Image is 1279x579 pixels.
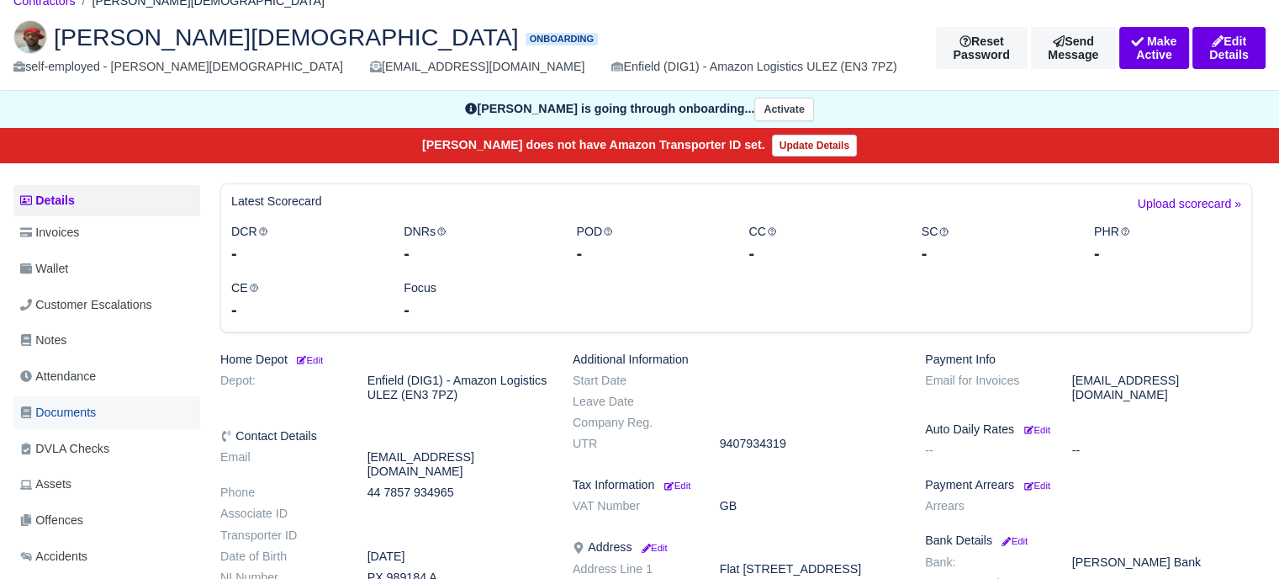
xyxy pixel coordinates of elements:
dt: Associate ID [208,507,355,521]
a: Update Details [772,135,857,157]
dt: Transporter ID [208,529,355,543]
div: Enfield (DIG1) - Amazon Logistics ULEZ (EN3 7PZ) [611,57,896,77]
div: SC [909,222,1081,265]
h6: Additional Information [573,353,900,367]
h6: Contact Details [220,429,547,444]
small: Edit [1024,425,1050,435]
dd: [EMAIL_ADDRESS][DOMAIN_NAME] [1060,374,1265,402]
h6: Home Depot [220,353,547,367]
div: - [404,298,551,321]
div: DNRs [391,222,563,265]
dd: [PERSON_NAME] Bank [1060,555,1265,570]
div: self-employed - [PERSON_NAME][DEMOGRAPHIC_DATA] [13,57,343,77]
dt: Email [208,450,355,479]
h6: Address [573,540,900,555]
dt: Arrears [912,499,1060,513]
h6: Latest Scorecard [231,194,322,209]
a: DVLA Checks [13,433,200,465]
dt: Depot: [208,374,355,402]
div: DCR [219,222,391,265]
a: Edit [1021,478,1050,491]
a: Edit [999,534,1028,547]
span: Attendance [20,367,96,386]
a: Edit [661,478,690,491]
dt: Company Reg. [560,416,707,430]
dd: [EMAIL_ADDRESS][DOMAIN_NAME] [355,450,560,479]
span: Invoices [20,223,79,242]
dt: UTR [560,437,707,451]
span: [PERSON_NAME][DEMOGRAPHIC_DATA] [54,25,519,49]
div: Andre Christian [1,7,1278,91]
a: Accidents [13,540,200,573]
a: Edit Details [1192,27,1266,69]
div: - [922,242,1069,265]
div: PHR [1081,222,1254,265]
dt: Date of Birth [208,550,355,564]
a: Invoices [13,216,200,249]
a: Edit [294,353,323,366]
iframe: Chat Widget [1195,498,1279,579]
span: Wallet [20,259,68,279]
span: Onboarding [526,33,598,45]
span: Notes [20,331,66,350]
dd: Enfield (DIG1) - Amazon Logistics ULEZ (EN3 7PZ) [355,374,560,402]
span: Accidents [20,547,87,566]
dt: -- [912,444,1060,458]
a: Edit [1021,422,1050,436]
dd: -- [1060,444,1265,458]
h6: Tax Information [573,478,900,492]
dt: Bank: [912,555,1060,570]
a: Attendance [13,360,200,393]
span: DVLA Checks [20,439,109,459]
span: Customer Escalations [20,295,152,315]
a: Offences [13,504,200,537]
div: [EMAIL_ADDRESS][DOMAIN_NAME] [370,57,584,77]
dt: Start Date [560,374,707,388]
a: Send Message [1031,27,1116,69]
span: Offences [20,511,83,530]
small: Edit [294,355,323,365]
div: - [576,242,723,265]
h6: Payment Info [925,353,1252,367]
a: Assets [13,468,200,501]
div: POD [563,222,736,265]
small: Edit [1024,481,1050,491]
dt: VAT Number [560,499,707,513]
h6: Auto Daily Rates [925,422,1252,437]
button: Reset Password [936,27,1028,69]
h6: Bank Details [925,534,1252,548]
span: Documents [20,403,96,422]
a: Wallet [13,252,200,285]
span: Assets [20,475,71,494]
dd: 9407934319 [707,437,912,451]
a: Notes [13,324,200,357]
div: CE [219,279,391,321]
dt: Leave Date [560,395,707,409]
div: CC [736,222,908,265]
dt: Phone [208,486,355,500]
div: - [231,242,378,265]
button: Make Active [1119,27,1189,69]
dd: GB [707,499,912,513]
a: Documents [13,396,200,429]
small: Edit [638,543,667,553]
h6: Payment Arrears [925,478,1252,492]
a: Details [13,185,200,216]
div: - [1094,242,1241,265]
small: Edit [999,536,1028,546]
a: Customer Escalations [13,289,200,321]
a: Upload scorecard » [1138,194,1241,222]
dd: [DATE] [355,550,560,564]
button: Activate [754,98,813,122]
dd: Flat [STREET_ADDRESS] [707,562,912,576]
div: Focus [391,279,563,321]
dt: Address Line 1 [560,562,707,576]
div: - [231,298,378,321]
dt: Email for Invoices [912,374,1060,402]
dd: 44 7857 934965 [355,486,560,500]
a: Edit [638,540,667,554]
div: - [748,242,896,265]
small: Edit [664,481,690,491]
div: - [404,242,551,265]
